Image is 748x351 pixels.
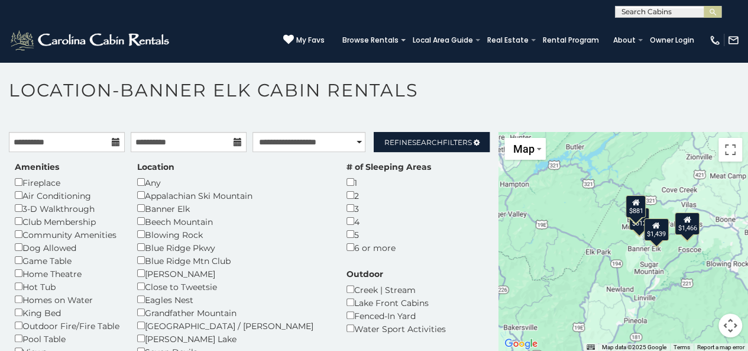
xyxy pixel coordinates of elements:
[673,344,690,350] a: Terms (opens in new tab)
[15,241,119,254] div: Dog Allowed
[602,344,666,350] span: Map data ©2025 Google
[718,314,742,337] button: Map camera controls
[607,32,642,49] a: About
[336,32,404,49] a: Browse Rentals
[407,32,479,49] a: Local Area Guide
[15,319,119,332] div: Outdoor Fire/Fire Table
[629,208,649,230] div: $612
[675,212,700,234] div: $1,466
[718,138,742,162] button: Toggle fullscreen view
[15,280,119,293] div: Hot Tub
[347,189,431,202] div: 2
[137,293,329,306] div: Eagles Nest
[347,176,431,189] div: 1
[15,161,59,173] label: Amenities
[709,34,721,46] img: phone-regular-white.png
[137,215,329,228] div: Beech Mountain
[15,293,119,306] div: Homes on Water
[137,189,329,202] div: Appalachian Ski Mountain
[347,268,383,280] label: Outdoor
[15,267,119,280] div: Home Theatre
[15,215,119,228] div: Club Membership
[347,202,431,215] div: 3
[626,195,646,217] div: $881
[384,138,472,147] span: Refine Filters
[347,322,446,335] div: Water Sport Activities
[15,306,119,319] div: King Bed
[296,35,325,46] span: My Favs
[513,143,534,155] span: Map
[15,254,119,267] div: Game Table
[697,344,744,350] a: Report a map error
[137,306,329,319] div: Grandfather Mountain
[347,283,446,296] div: Creek | Stream
[283,34,325,46] a: My Favs
[644,32,700,49] a: Owner Login
[137,161,174,173] label: Location
[15,189,119,202] div: Air Conditioning
[137,254,329,267] div: Blue Ridge Mtn Club
[347,228,431,241] div: 5
[347,215,431,228] div: 4
[347,161,431,173] label: # of Sleeping Areas
[137,202,329,215] div: Banner Elk
[137,280,329,293] div: Close to Tweetsie
[137,228,329,241] div: Blowing Rock
[15,176,119,189] div: Fireplace
[374,132,490,152] a: RefineSearchFilters
[347,309,446,322] div: Fenced-In Yard
[137,176,329,189] div: Any
[137,241,329,254] div: Blue Ridge Pkwy
[15,228,119,241] div: Community Amenities
[347,296,446,309] div: Lake Front Cabins
[412,138,443,147] span: Search
[15,202,119,215] div: 3-D Walkthrough
[644,218,669,240] div: $1,439
[537,32,605,49] a: Rental Program
[137,332,329,345] div: [PERSON_NAME] Lake
[504,138,546,160] button: Change map style
[347,241,431,254] div: 6 or more
[15,332,119,345] div: Pool Table
[727,34,739,46] img: mail-regular-white.png
[9,28,173,52] img: White-1-2.png
[137,319,329,332] div: [GEOGRAPHIC_DATA] / [PERSON_NAME]
[137,267,329,280] div: [PERSON_NAME]
[481,32,535,49] a: Real Estate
